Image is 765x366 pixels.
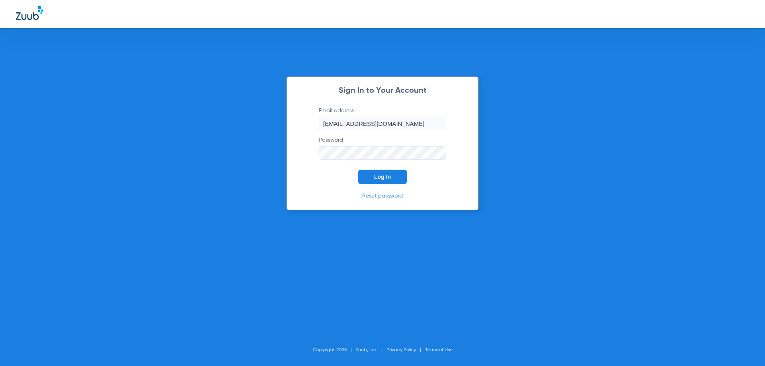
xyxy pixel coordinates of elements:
[319,107,446,130] label: Email address
[725,328,765,366] iframe: Chat Widget
[319,117,446,130] input: Email address
[319,136,446,160] label: Password
[307,87,458,95] h2: Sign In to Your Account
[386,348,416,352] a: Privacy Policy
[425,348,453,352] a: Terms of Use
[16,6,43,20] img: Zuub Logo
[313,346,356,354] li: Copyright 2025
[319,146,446,160] input: Password
[358,170,407,184] button: Log In
[356,346,386,354] li: Zuub, Inc.
[374,174,391,180] span: Log In
[362,193,403,199] a: Reset password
